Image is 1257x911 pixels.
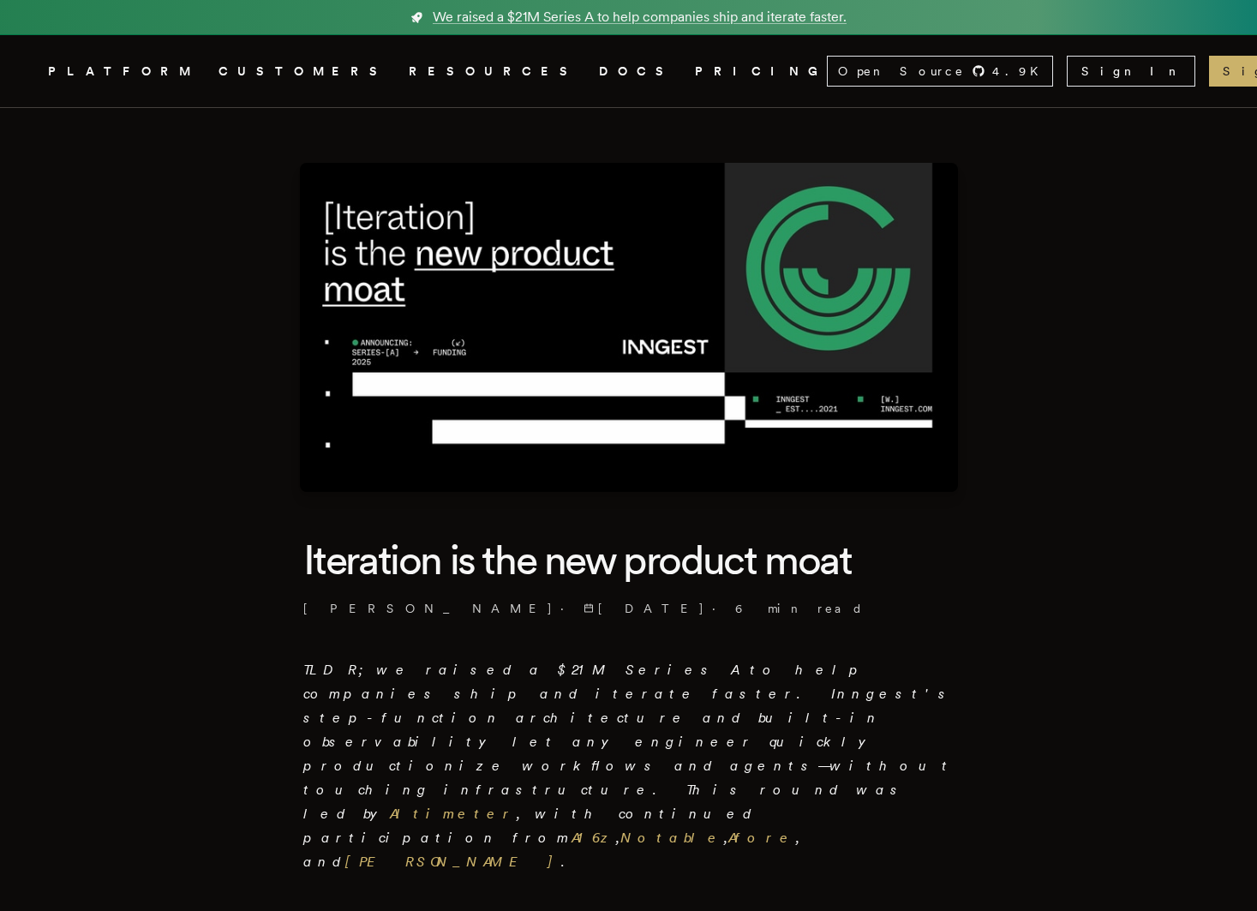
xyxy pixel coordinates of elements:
h1: Iteration is the new product moat [303,533,955,586]
img: Featured image for Iteration is the new product moat blog post [300,163,958,492]
a: [PERSON_NAME] [303,600,554,617]
span: 4.9 K [992,63,1049,80]
p: · · [303,600,955,617]
span: We raised a $21M Series A to help companies ship and iterate faster. [433,7,847,27]
span: [DATE] [584,600,705,617]
a: PRICING [695,61,827,82]
button: PLATFORM [48,61,198,82]
a: [PERSON_NAME] [345,854,561,870]
a: Sign In [1067,56,1195,87]
em: TLDR; we raised a $21M Series A to help companies ship and iterate faster. Inngest's step-functio... [303,662,955,870]
a: DOCS [599,61,674,82]
a: Notable [620,830,724,846]
a: Altimeter [390,806,517,822]
span: Open Source [838,63,965,80]
span: 6 min read [735,600,864,617]
a: CUSTOMERS [218,61,388,82]
button: RESOURCES [409,61,578,82]
a: Afore [728,830,796,846]
a: A16z [572,830,616,846]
